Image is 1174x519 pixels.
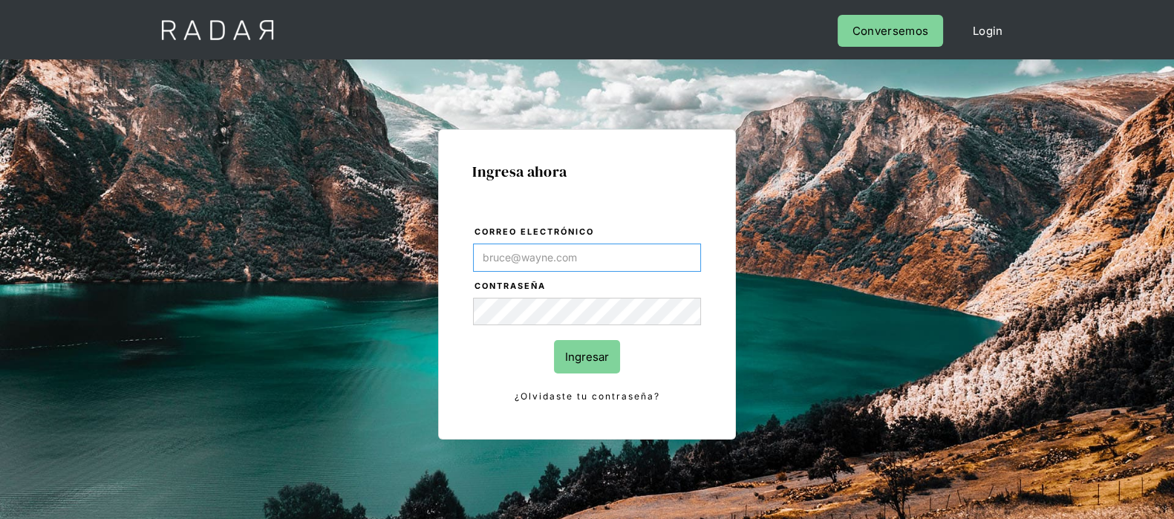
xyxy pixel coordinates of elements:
[473,244,701,272] input: bruce@wayne.com
[958,15,1018,47] a: Login
[473,388,701,405] a: ¿Olvidaste tu contraseña?
[838,15,943,47] a: Conversemos
[472,224,702,405] form: Login Form
[475,279,701,294] label: Contraseña
[475,225,701,240] label: Correo electrónico
[472,163,702,180] h1: Ingresa ahora
[554,340,620,373] input: Ingresar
